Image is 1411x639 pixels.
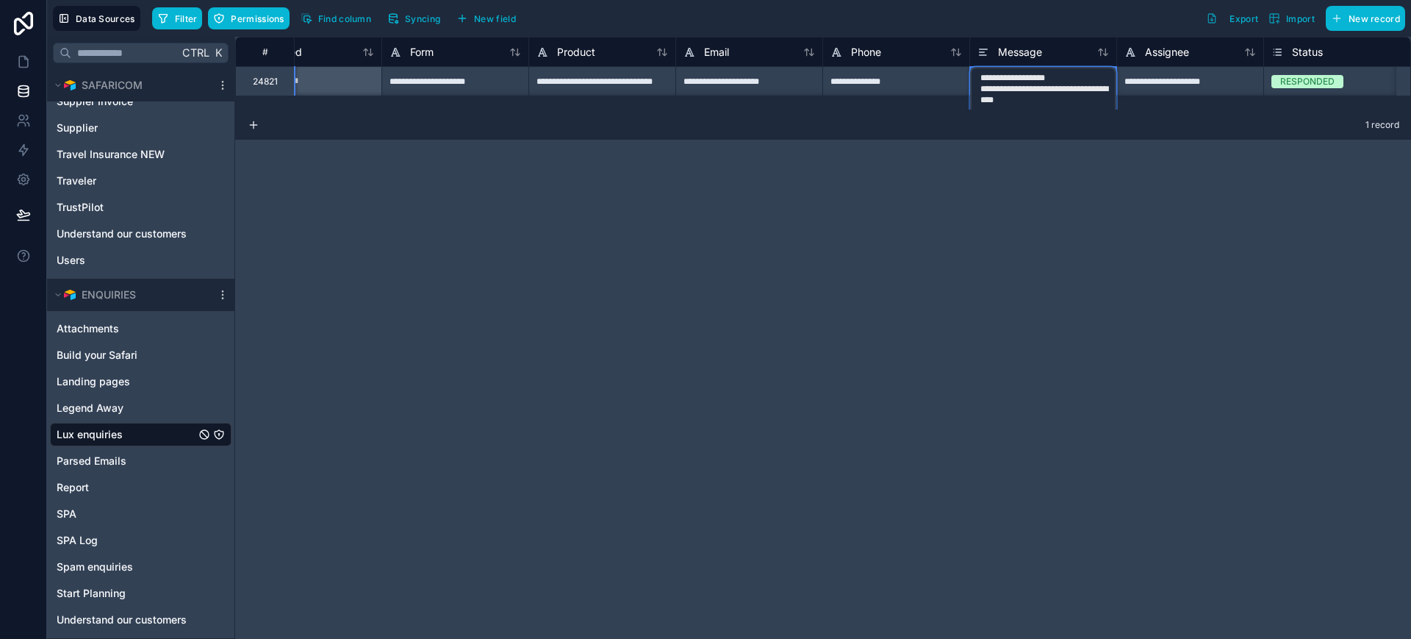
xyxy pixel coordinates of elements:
button: Import [1263,6,1320,31]
span: Permissions [231,13,284,24]
div: 24821 [253,76,278,88]
span: 1 record [1365,119,1399,131]
button: Permissions [208,7,289,29]
a: New record [1320,6,1405,31]
a: Permissions [208,7,295,29]
span: New record [1349,13,1400,24]
span: Form [410,45,434,60]
span: Data Sources [76,13,135,24]
button: Data Sources [53,6,140,31]
button: Export [1201,6,1263,31]
span: Message [998,45,1042,60]
button: Find column [295,7,376,29]
button: New field [451,7,521,29]
span: Email [704,45,729,60]
div: RESPONDED [1280,75,1335,88]
button: Filter [152,7,203,29]
span: Product [557,45,595,60]
span: Import [1286,13,1315,24]
span: Filter [175,13,198,24]
button: Syncing [382,7,445,29]
span: Phone [851,45,881,60]
div: # [247,46,283,57]
span: Ctrl [181,43,211,62]
span: Export [1229,13,1258,24]
span: New field [474,13,516,24]
span: Find column [318,13,371,24]
span: Syncing [405,13,440,24]
span: Status [1292,45,1323,60]
button: New record [1326,6,1405,31]
span: K [213,48,223,58]
a: Syncing [382,7,451,29]
span: Assignee [1145,45,1189,60]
